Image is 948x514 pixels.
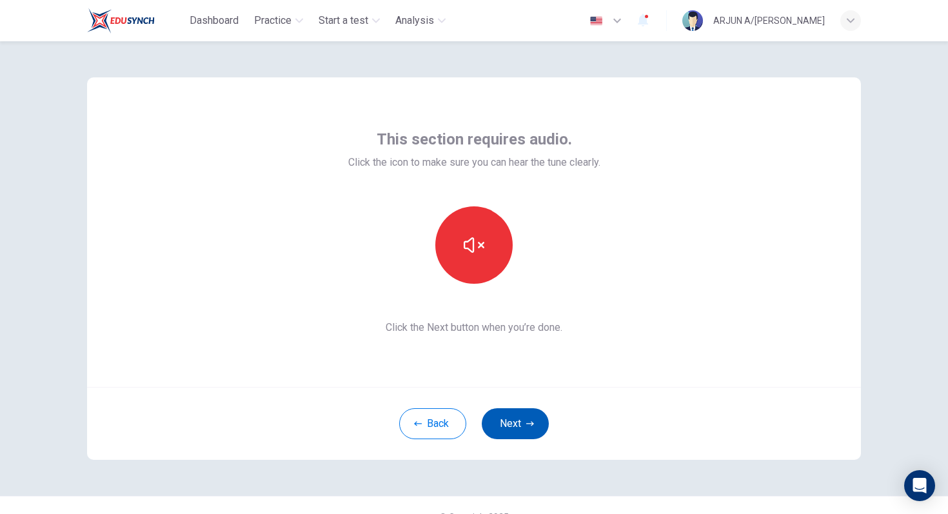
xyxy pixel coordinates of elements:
img: en [588,16,604,26]
img: Profile picture [682,10,703,31]
button: Practice [249,9,308,32]
button: Dashboard [184,9,244,32]
span: Dashboard [190,13,239,28]
button: Next [482,408,549,439]
button: Analysis [390,9,451,32]
span: Click the icon to make sure you can hear the tune clearly. [348,155,600,170]
a: EduSynch logo [87,8,184,34]
span: Click the Next button when you’re done. [348,320,600,335]
span: Start a test [319,13,368,28]
button: Back [399,408,466,439]
span: Analysis [395,13,434,28]
span: This section requires audio. [377,129,572,150]
img: EduSynch logo [87,8,155,34]
button: Start a test [313,9,385,32]
div: Open Intercom Messenger [904,470,935,501]
div: ARJUN A/[PERSON_NAME] [713,13,825,28]
span: Practice [254,13,291,28]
